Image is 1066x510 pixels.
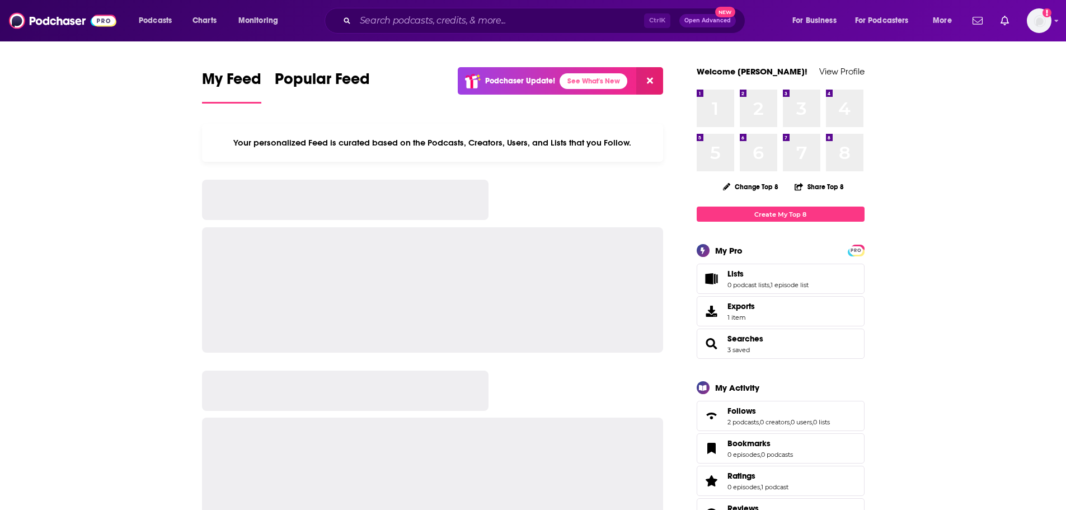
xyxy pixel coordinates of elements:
a: Ratings [727,471,788,481]
img: User Profile [1027,8,1051,33]
a: Create My Top 8 [697,207,865,222]
span: Open Advanced [684,18,731,24]
span: , [812,418,813,426]
a: 0 users [791,418,812,426]
span: Follows [727,406,756,416]
span: , [769,281,771,289]
a: Follows [701,408,723,424]
a: PRO [849,246,863,254]
span: My Feed [202,69,261,95]
a: 0 episodes [727,451,760,458]
div: Search podcasts, credits, & more... [335,8,756,34]
button: open menu [131,12,186,30]
span: Bookmarks [697,433,865,464]
span: Popular Feed [275,69,370,95]
a: 0 lists [813,418,830,426]
a: Show notifications dropdown [996,11,1013,30]
button: open menu [848,12,925,30]
button: open menu [785,12,851,30]
span: Lists [697,264,865,294]
a: 2 podcasts [727,418,759,426]
div: My Pro [715,245,743,256]
a: Follows [727,406,830,416]
span: Ctrl K [644,13,670,28]
span: Monitoring [238,13,278,29]
span: Exports [727,301,755,311]
a: 1 podcast [761,483,788,491]
div: Your personalized Feed is curated based on the Podcasts, Creators, Users, and Lists that you Follow. [202,124,664,162]
a: 0 podcast lists [727,281,769,289]
a: Bookmarks [727,438,793,448]
a: Lists [701,271,723,287]
span: , [760,483,761,491]
a: Exports [697,296,865,326]
p: Podchaser Update! [485,76,555,86]
button: Open AdvancedNew [679,14,736,27]
span: For Business [792,13,837,29]
span: Searches [697,329,865,359]
a: See What's New [560,73,627,89]
a: 0 creators [760,418,790,426]
span: Exports [701,303,723,319]
a: Ratings [701,473,723,489]
span: Bookmarks [727,438,771,448]
a: 3 saved [727,346,750,354]
span: 1 item [727,314,755,321]
span: Ratings [727,471,755,481]
a: View Profile [819,66,865,77]
a: Popular Feed [275,69,370,104]
svg: Add a profile image [1042,8,1051,17]
span: Podcasts [139,13,172,29]
a: Charts [185,12,223,30]
span: More [933,13,952,29]
a: 1 episode list [771,281,809,289]
button: Show profile menu [1027,8,1051,33]
span: For Podcasters [855,13,909,29]
button: open menu [925,12,966,30]
a: 0 episodes [727,483,760,491]
span: PRO [849,246,863,255]
a: Welcome [PERSON_NAME]! [697,66,807,77]
span: , [790,418,791,426]
a: Lists [727,269,809,279]
span: New [715,7,735,17]
input: Search podcasts, credits, & more... [355,12,644,30]
img: Podchaser - Follow, Share and Rate Podcasts [9,10,116,31]
span: Charts [192,13,217,29]
a: Searches [701,336,723,352]
a: Searches [727,334,763,344]
div: My Activity [715,382,759,393]
span: Ratings [697,466,865,496]
span: Follows [697,401,865,431]
button: Share Top 8 [794,176,844,198]
span: , [760,451,761,458]
button: open menu [231,12,293,30]
span: Lists [727,269,744,279]
span: Logged in as Ashley_Beenen [1027,8,1051,33]
a: Bookmarks [701,441,723,456]
a: 0 podcasts [761,451,793,458]
span: , [759,418,760,426]
a: Show notifications dropdown [968,11,987,30]
button: Change Top 8 [716,180,786,194]
a: My Feed [202,69,261,104]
